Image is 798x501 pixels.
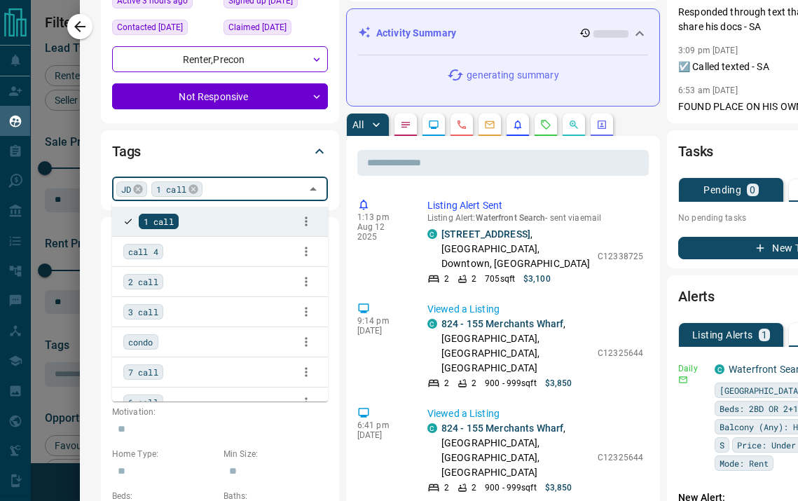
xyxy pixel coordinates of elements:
p: 900 - 999 sqft [485,377,536,390]
p: [DATE] [357,430,406,440]
svg: Emails [484,119,495,130]
div: condos.ca [715,364,724,374]
p: generating summary [467,68,558,83]
p: 3:09 pm [DATE] [678,46,738,55]
span: 1 call [144,214,174,228]
p: C12325644 [598,347,643,359]
span: JD [121,182,131,196]
span: Claimed [DATE] [228,20,287,34]
h2: Alerts [678,285,715,308]
svg: Opportunities [568,119,579,130]
svg: Calls [456,119,467,130]
svg: Email [678,375,688,385]
span: 6 call [128,395,158,409]
p: 2 [472,273,476,285]
span: 1 call [156,182,186,196]
div: JD [116,181,147,197]
p: Listing Alerts [692,330,753,340]
div: Tue Jul 29 2025 [223,20,328,39]
p: $3,850 [545,481,572,494]
p: 0 [750,185,755,195]
span: 2 call [128,275,158,289]
p: C12325644 [598,451,643,464]
a: 824 - 155 Merchants Wharf [441,318,563,329]
svg: Agent Actions [596,119,607,130]
h2: Tasks [678,140,713,163]
p: Activity Summary [376,26,456,41]
span: condo [128,335,153,349]
span: call 4 [128,245,158,259]
p: Viewed a Listing [427,406,643,421]
a: 824 - 155 Merchants Wharf [441,423,563,434]
span: S [720,438,724,452]
svg: Notes [400,119,411,130]
p: Motivation: [112,406,328,418]
div: condos.ca [427,229,437,239]
svg: Lead Browsing Activity [428,119,439,130]
p: Aug 12 2025 [357,222,406,242]
p: $3,100 [523,273,551,285]
p: , [GEOGRAPHIC_DATA], [GEOGRAPHIC_DATA], [GEOGRAPHIC_DATA] [441,421,591,480]
span: 7 call [128,365,158,379]
p: 9:14 pm [357,316,406,326]
p: Home Type: [112,448,216,460]
p: 2 [444,377,449,390]
p: 2 [444,273,449,285]
p: 6:53 am [DATE] [678,85,738,95]
div: Tags [112,135,328,168]
p: $3,850 [545,377,572,390]
p: Min Size: [223,448,328,460]
span: Mode: Rent [720,456,769,470]
p: All [352,120,364,130]
p: 1:13 pm [357,212,406,222]
h2: Tags [112,140,141,163]
div: Tue Jul 29 2025 [112,20,216,39]
p: 1 [762,330,767,340]
span: 3 call [128,305,158,319]
span: Contacted [DATE] [117,20,183,34]
div: condos.ca [427,319,437,329]
svg: Listing Alerts [512,119,523,130]
button: Close [303,179,323,199]
p: 900 - 999 sqft [485,481,536,494]
span: Waterfront Search [476,213,546,223]
p: 6:41 pm [357,420,406,430]
div: Not Responsive [112,83,328,109]
p: , [GEOGRAPHIC_DATA], Downtown, [GEOGRAPHIC_DATA] [441,227,591,271]
div: 1 call [151,181,202,197]
p: 2 [444,481,449,494]
p: Listing Alert : - sent via email [427,213,643,223]
a: [STREET_ADDRESS] [441,228,530,240]
p: , [GEOGRAPHIC_DATA], [GEOGRAPHIC_DATA], [GEOGRAPHIC_DATA] [441,317,591,376]
p: 2 [472,377,476,390]
p: 2 [472,481,476,494]
p: Listing Alert Sent [427,198,643,213]
p: Pending [703,185,741,195]
svg: Requests [540,119,551,130]
div: condos.ca [427,423,437,433]
p: [DATE] [357,326,406,336]
p: 705 sqft [485,273,515,285]
div: Renter , Precon [112,46,328,72]
p: Daily [678,362,706,375]
p: Viewed a Listing [427,302,643,317]
div: Activity Summary [358,20,648,46]
p: C12338725 [598,250,643,263]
